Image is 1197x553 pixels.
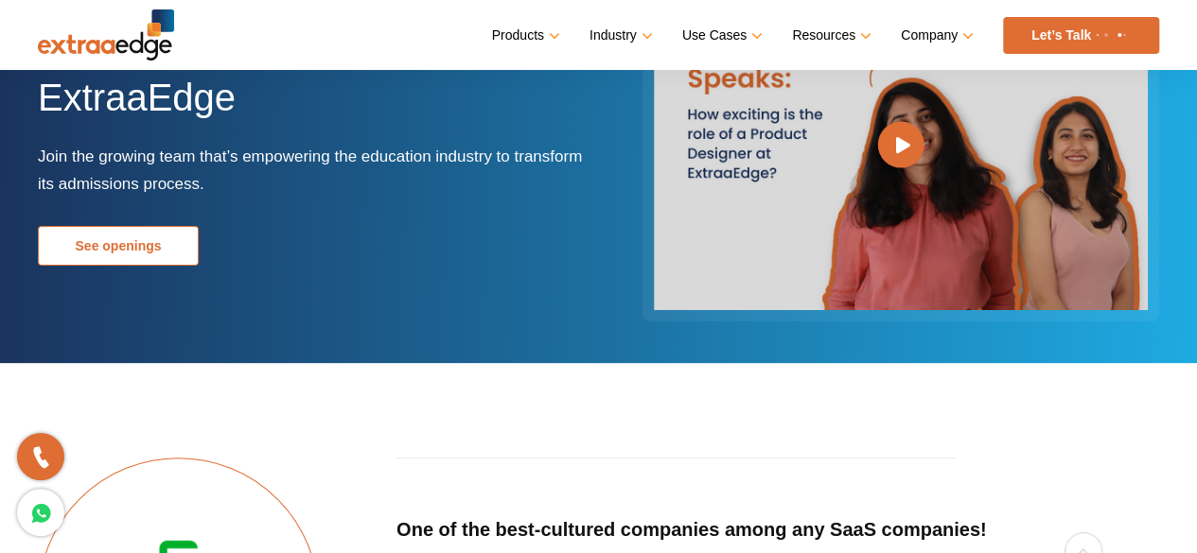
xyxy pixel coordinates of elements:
a: Use Cases [682,22,759,49]
a: Let’s Talk [1003,17,1159,54]
a: Products [492,22,556,49]
a: Company [901,22,970,49]
a: Resources [792,22,868,49]
h5: One of the best-cultured companies among any SaaS companies! [396,518,1018,542]
a: Industry [590,22,649,49]
h1: career at ExtraaEdge [38,24,585,143]
a: See openings [38,226,199,266]
p: Join the growing team that’s empowering the education industry to transform its admissions process. [38,143,585,198]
